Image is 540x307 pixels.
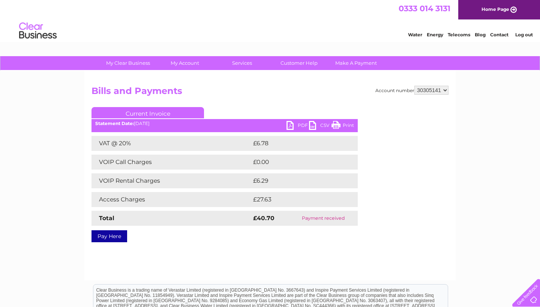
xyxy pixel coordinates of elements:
a: Current Invoice [91,107,204,118]
td: Payment received [289,211,358,226]
a: CSV [309,121,331,132]
a: Make A Payment [325,56,387,70]
img: logo.png [19,19,57,42]
strong: Total [99,215,114,222]
td: £6.29 [251,173,340,188]
a: PDF [286,121,309,132]
a: Blog [475,32,486,37]
td: Access Charges [91,192,251,207]
h2: Bills and Payments [91,86,448,100]
a: Telecoms [448,32,470,37]
td: £0.00 [251,155,340,170]
td: £27.63 [251,192,342,207]
td: VOIP Call Charges [91,155,251,170]
div: Clear Business is a trading name of Verastar Limited (registered in [GEOGRAPHIC_DATA] No. 3667643... [93,4,448,36]
strong: £40.70 [253,215,274,222]
div: [DATE] [91,121,358,126]
b: Statement Date: [95,121,134,126]
a: Print [331,121,354,132]
td: VOIP Rental Charges [91,173,251,188]
a: Pay Here [91,230,127,242]
td: VAT @ 20% [91,136,251,151]
a: Log out [515,32,533,37]
a: Services [211,56,273,70]
a: Customer Help [268,56,330,70]
a: Energy [427,32,443,37]
a: Contact [490,32,508,37]
a: My Clear Business [97,56,159,70]
a: Water [408,32,422,37]
a: 0333 014 3131 [399,4,450,13]
td: £6.78 [251,136,340,151]
div: Account number [375,86,448,95]
a: My Account [154,56,216,70]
